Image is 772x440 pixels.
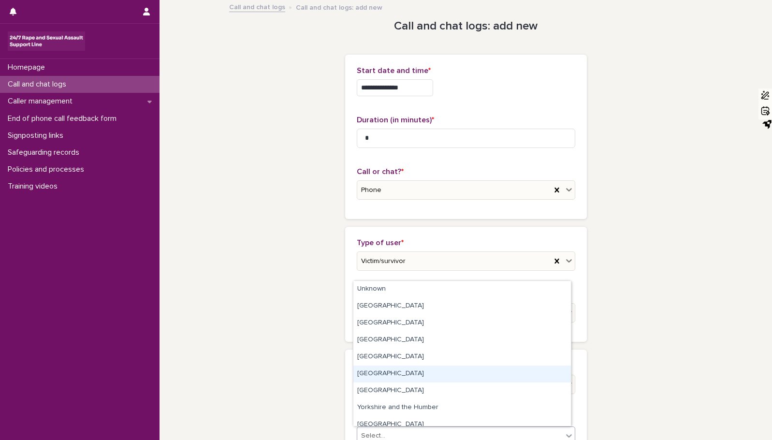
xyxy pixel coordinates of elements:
[4,114,124,123] p: End of phone call feedback form
[4,165,92,174] p: Policies and processes
[4,97,80,106] p: Caller management
[4,131,71,140] p: Signposting links
[353,298,571,315] div: Greater London
[353,332,571,349] div: South West
[361,185,381,195] span: Phone
[8,31,85,51] img: rhQMoQhaT3yELyF149Cw
[357,116,434,124] span: Duration (in minutes)
[229,1,285,12] a: Call and chat logs
[357,67,431,74] span: Start date and time
[4,182,65,191] p: Training videos
[353,315,571,332] div: South East
[357,239,404,247] span: Type of user
[353,416,571,433] div: East Midlands
[296,1,382,12] p: Call and chat logs: add new
[4,148,87,157] p: Safeguarding records
[361,256,406,266] span: Victim/survivor
[4,63,53,72] p: Homepage
[353,399,571,416] div: Yorkshire and the Humber
[353,281,571,298] div: Unknown
[345,19,587,33] h1: Call and chat logs: add new
[357,168,404,176] span: Call or chat?
[4,80,74,89] p: Call and chat logs
[353,349,571,366] div: West Midlands
[353,366,571,382] div: North West
[353,382,571,399] div: North East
